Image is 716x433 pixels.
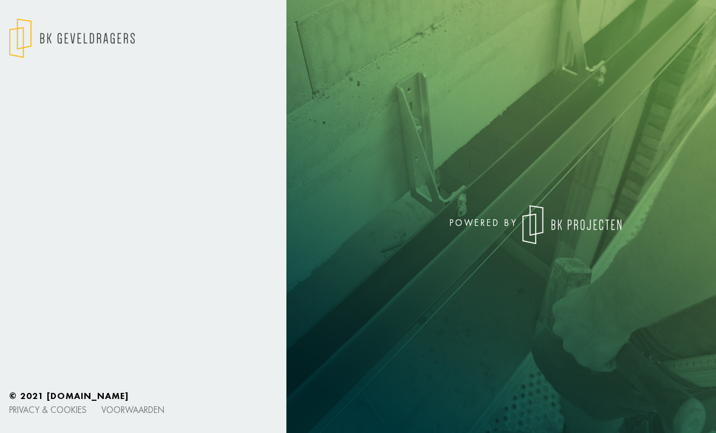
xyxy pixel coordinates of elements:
h6: © 2021 [DOMAIN_NAME] [9,390,707,401]
a: Privacy & cookies [9,404,87,415]
div: powered by [367,205,704,244]
img: logo [9,18,135,58]
img: logo [522,205,621,244]
a: Voorwaarden [101,404,164,415]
